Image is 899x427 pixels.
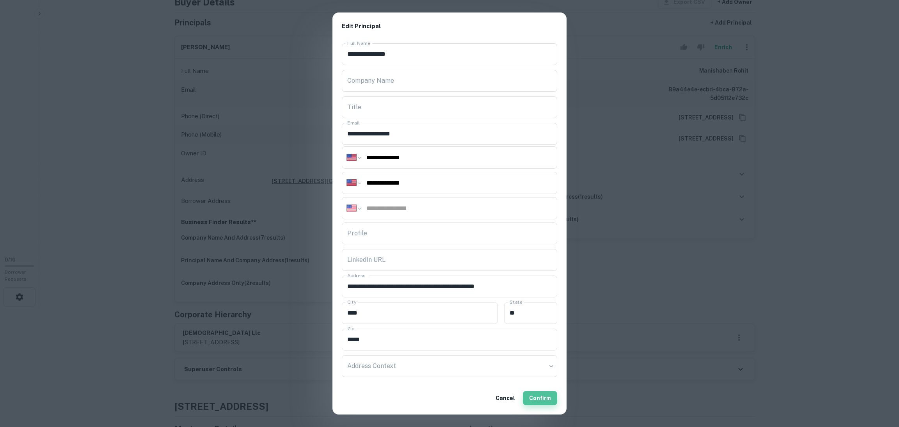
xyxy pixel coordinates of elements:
label: City [347,299,356,305]
label: Email [347,119,360,126]
label: Full Name [347,40,370,46]
label: State [510,299,522,305]
button: Cancel [492,391,518,405]
h2: Edit Principal [332,12,567,40]
div: ​ [342,355,557,377]
button: Confirm [523,391,557,405]
iframe: Chat Widget [860,365,899,402]
label: Address [347,272,365,279]
label: Zip [347,325,354,332]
